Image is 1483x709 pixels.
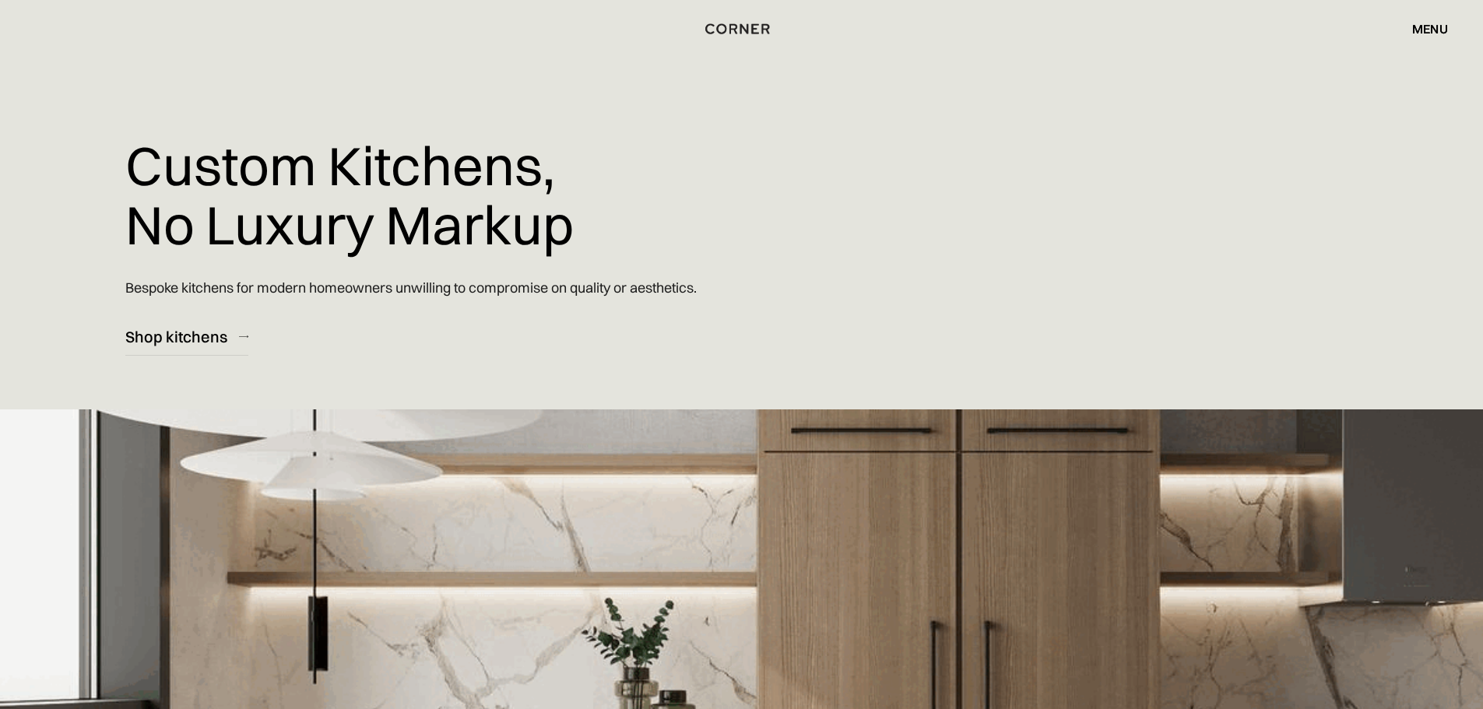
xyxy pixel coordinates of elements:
[688,19,795,39] a: home
[1412,23,1448,35] div: menu
[1397,16,1448,42] div: menu
[125,326,227,347] div: Shop kitchens
[125,265,697,310] p: Bespoke kitchens for modern homeowners unwilling to compromise on quality or aesthetics.
[125,318,248,356] a: Shop kitchens
[125,125,574,265] h1: Custom Kitchens, No Luxury Markup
